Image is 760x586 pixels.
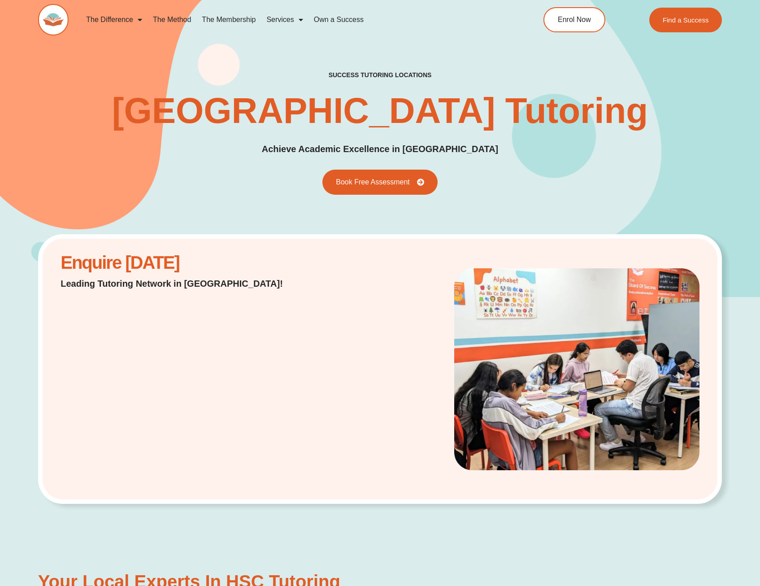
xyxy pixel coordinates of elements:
iframe: Form 0 [61,299,258,481]
a: The Membership [196,9,261,30]
nav: Menu [81,9,504,30]
span: Find a Success [663,17,709,23]
h2: Enquire [DATE] [61,257,293,268]
a: Find a Success [649,8,722,32]
a: The Difference [81,9,148,30]
a: Enrol Now [543,7,605,32]
span: Book Free Assessment [336,179,410,186]
p: Achieve Academic Excellence in [GEOGRAPHIC_DATA] [262,142,499,156]
a: Services [261,9,308,30]
span: Enrol Now [558,16,591,23]
p: Leading Tutoring Network in [GEOGRAPHIC_DATA]! [61,277,293,290]
a: Own a Success [308,9,369,30]
h1: [GEOGRAPHIC_DATA] Tutoring [112,93,648,129]
h2: success tutoring locations [329,71,432,79]
a: The Method [148,9,196,30]
a: Book Free Assessment [322,170,438,195]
